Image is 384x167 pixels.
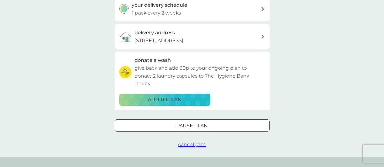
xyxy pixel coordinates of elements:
[134,64,265,88] p: give back and add 30p to your ongoing plan to donate 2 laundry capsules to The Hygiene Bank charity.
[148,96,182,104] p: ADD TO PLAN
[176,122,208,130] p: Pause plan
[178,141,206,149] button: cancel plan
[134,56,171,64] h3: donate a wash
[134,37,183,45] p: [STREET_ADDRESS]
[119,94,210,106] button: ADD TO PLAN
[115,119,270,132] button: Pause plan
[115,24,270,49] a: delivery address[STREET_ADDRESS]
[132,9,181,17] p: 1 pack every 2 weeks
[178,142,206,147] span: cancel plan
[132,1,187,9] h3: your delivery schedule
[134,29,175,37] h3: delivery address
